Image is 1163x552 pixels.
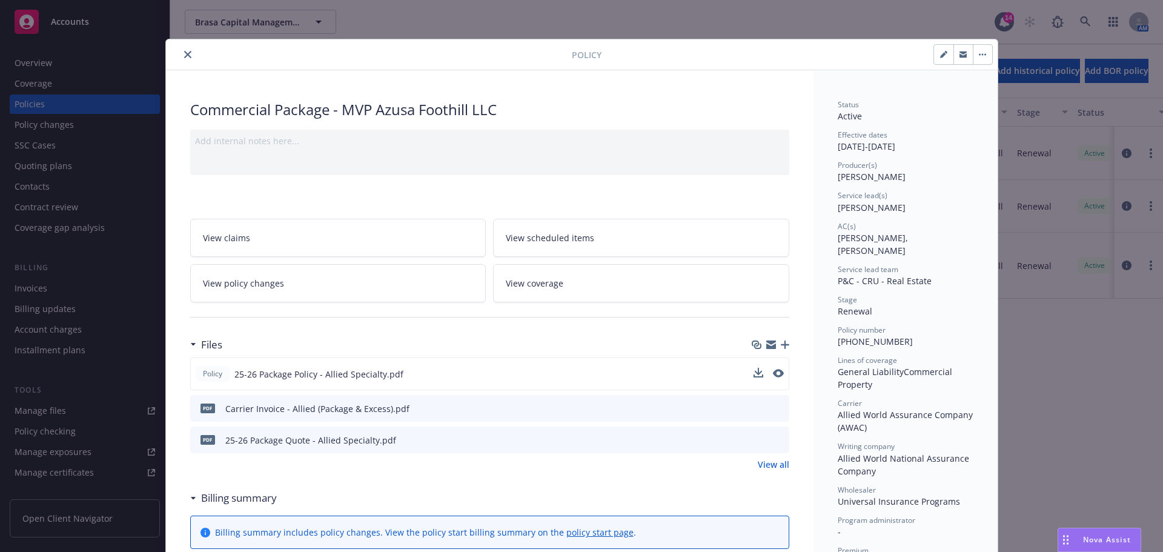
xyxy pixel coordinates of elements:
span: Allied World Assurance Company (AWAC) [838,409,975,433]
span: General Liability [838,366,904,377]
button: preview file [774,434,784,447]
span: [PERSON_NAME] [838,202,906,213]
span: View coverage [506,277,563,290]
span: Service lead team [838,264,898,274]
span: Service lead(s) [838,190,887,201]
button: close [181,47,195,62]
span: View scheduled items [506,231,594,244]
a: View all [758,458,789,471]
span: P&C - CRU - Real Estate [838,275,932,287]
span: 25-26 Package Policy - Allied Specialty.pdf [234,368,403,381]
span: Allied World National Assurance Company [838,453,972,477]
div: Files [190,337,222,353]
div: Carrier Invoice - Allied (Package & Excess).pdf [225,402,409,415]
h3: Billing summary [201,490,277,506]
span: Commercial Property [838,366,955,390]
button: preview file [773,369,784,377]
span: Producer(s) [838,160,877,170]
button: download file [754,402,764,415]
span: Renewal [838,305,872,317]
button: download file [754,368,763,377]
span: [PHONE_NUMBER] [838,336,913,347]
span: Lines of coverage [838,355,897,365]
div: Drag to move [1058,528,1073,551]
span: - [838,526,841,537]
a: View coverage [493,264,789,302]
span: [PERSON_NAME], [PERSON_NAME] [838,232,910,256]
span: Stage [838,294,857,305]
span: pdf [200,404,215,413]
div: Add internal notes here... [195,135,784,147]
button: preview file [774,402,784,415]
button: Nova Assist [1058,528,1141,552]
div: Billing summary [190,490,277,506]
span: Writing company [838,441,895,451]
span: AC(s) [838,221,856,231]
span: View policy changes [203,277,284,290]
span: Carrier [838,398,862,408]
h3: Files [201,337,222,353]
a: policy start page [566,527,634,538]
a: View scheduled items [493,219,789,257]
span: pdf [200,435,215,444]
span: Policy [200,368,225,379]
span: Active [838,110,862,122]
button: download file [754,434,764,447]
span: Universal Insurance Programs [838,496,960,507]
button: download file [754,368,763,381]
span: Wholesaler [838,485,876,495]
span: Policy [572,48,601,61]
span: View claims [203,231,250,244]
span: Status [838,99,859,110]
span: Effective dates [838,130,887,140]
span: Nova Assist [1083,534,1131,545]
div: Commercial Package - MVP Azusa Foothill LLC [190,99,789,120]
div: Billing summary includes policy changes. View the policy start billing summary on the . [215,526,636,539]
button: preview file [773,368,784,381]
a: View policy changes [190,264,486,302]
a: View claims [190,219,486,257]
span: Program administrator [838,515,915,525]
span: [PERSON_NAME] [838,171,906,182]
div: [DATE] - [DATE] [838,130,973,153]
div: 25-26 Package Quote - Allied Specialty.pdf [225,434,396,447]
span: Policy number [838,325,886,335]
